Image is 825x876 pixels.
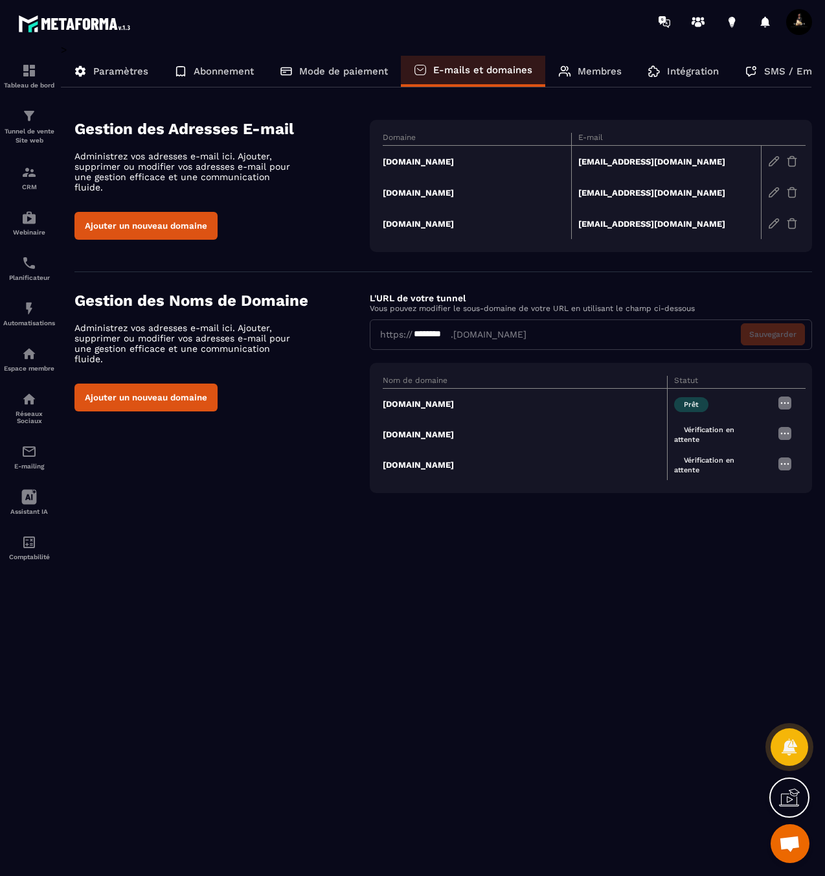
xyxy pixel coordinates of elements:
p: Automatisations [3,319,55,327]
p: Assistant IA [3,508,55,515]
img: trash-gr.2c9399ab.svg [786,187,798,198]
p: Paramètres [93,65,148,77]
img: scheduler [21,255,37,271]
p: Vous pouvez modifier le sous-domaine de votre URL en utilisant le champ ci-dessous [370,304,812,313]
img: more [777,395,793,411]
p: Abonnement [194,65,254,77]
a: emailemailE-mailing [3,434,55,479]
img: trash-gr.2c9399ab.svg [786,156,798,167]
a: formationformationTunnel de vente Site web [3,98,55,155]
p: Espace membre [3,365,55,372]
td: [EMAIL_ADDRESS][DOMAIN_NAME] [572,208,762,239]
div: > [61,43,812,513]
p: Intégration [667,65,719,77]
p: Comptabilité [3,553,55,560]
a: automationsautomationsAutomatisations [3,291,55,336]
img: edit-gr.78e3acdd.svg [768,156,780,167]
p: E-mails et domaines [433,64,532,76]
div: Ouvrir le chat [771,824,809,863]
img: automations [21,346,37,362]
p: E-mailing [3,463,55,470]
th: Nom de domaine [383,376,668,389]
p: Membres [578,65,622,77]
img: formation [21,108,37,124]
td: [DOMAIN_NAME] [383,450,668,480]
img: automations [21,210,37,225]
label: L'URL de votre tunnel [370,293,466,303]
td: [EMAIL_ADDRESS][DOMAIN_NAME] [572,177,762,208]
img: formation [21,63,37,78]
td: [EMAIL_ADDRESS][DOMAIN_NAME] [572,146,762,178]
a: schedulerschedulerPlanificateur [3,246,55,291]
td: [DOMAIN_NAME] [383,146,572,178]
a: accountantaccountantComptabilité [3,525,55,570]
td: [DOMAIN_NAME] [383,388,668,419]
img: edit-gr.78e3acdd.svg [768,187,780,198]
td: [DOMAIN_NAME] [383,419,668,450]
p: Administrez vos adresses e-mail ici. Ajouter, supprimer ou modifier vos adresses e-mail pour une ... [74,151,301,192]
p: Tableau de bord [3,82,55,89]
a: formationformationCRM [3,155,55,200]
img: email [21,444,37,459]
a: automationsautomationsWebinaire [3,200,55,246]
img: more [777,456,793,472]
img: more [777,426,793,441]
p: Tunnel de vente Site web [3,127,55,145]
td: [DOMAIN_NAME] [383,177,572,208]
img: edit-gr.78e3acdd.svg [768,218,780,229]
th: Statut [667,376,771,389]
button: Ajouter un nouveau domaine [74,384,218,411]
img: social-network [21,391,37,407]
img: automations [21,301,37,316]
p: CRM [3,183,55,190]
img: formation [21,165,37,180]
p: Webinaire [3,229,55,236]
th: Domaine [383,133,572,146]
img: logo [18,12,135,36]
p: Mode de paiement [299,65,388,77]
img: trash-gr.2c9399ab.svg [786,218,798,229]
th: E-mail [572,133,762,146]
td: [DOMAIN_NAME] [383,208,572,239]
h4: Gestion des Noms de Domaine [74,292,370,310]
span: Prêt [674,397,708,412]
a: Assistant IA [3,479,55,525]
p: Administrez vos adresses e-mail ici. Ajouter, supprimer ou modifier vos adresses e-mail pour une ... [74,323,301,364]
p: Réseaux Sociaux [3,410,55,424]
a: automationsautomationsEspace membre [3,336,55,382]
h4: Gestion des Adresses E-mail [74,120,370,138]
a: social-networksocial-networkRéseaux Sociaux [3,382,55,434]
button: Ajouter un nouveau domaine [74,212,218,240]
a: formationformationTableau de bord [3,53,55,98]
p: Planificateur [3,274,55,281]
img: accountant [21,535,37,550]
span: Vérification en attente [674,422,734,447]
span: Vérification en attente [674,453,734,478]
